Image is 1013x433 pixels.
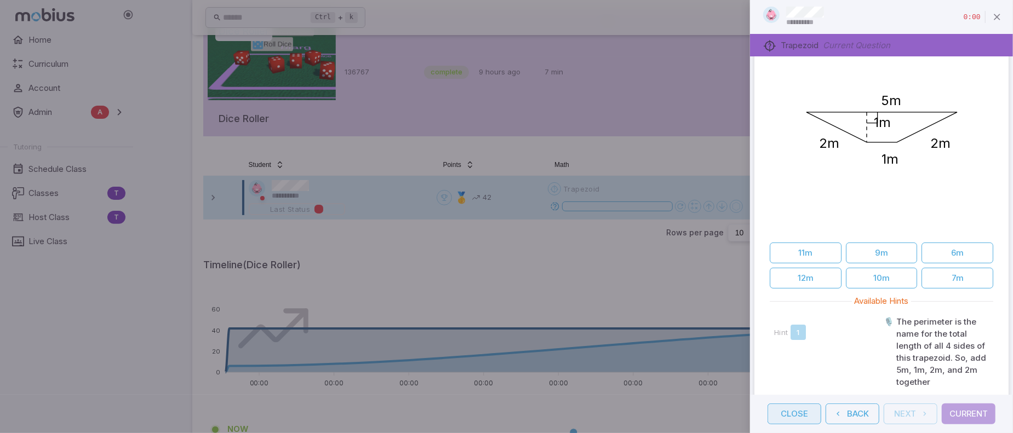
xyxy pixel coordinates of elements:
span: Available Hints [852,295,912,307]
p: 🎙️ [884,316,894,388]
p: Current Question [823,38,890,53]
p: The perimeter is the name for the total length of all 4 sides of this trapezoid. So, add 5m, 1m, ... [896,316,989,388]
button: 10m [846,268,918,288]
span: Hint [774,327,788,337]
button: 12m [770,268,842,288]
button: 7m [922,268,993,288]
text: 2m [930,135,950,151]
button: Back [826,403,879,424]
p: Time Remaining [964,12,981,23]
text: 1m [874,115,891,131]
button: 6m [922,243,993,263]
button: 11m [770,243,842,263]
text: 5m [882,93,901,108]
p: Trapezoid [781,39,819,51]
button: Close [768,403,821,424]
img: hexagon.svg [763,7,780,23]
text: 2m [819,135,839,151]
button: 9m [846,243,918,263]
text: 1m [882,151,898,167]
